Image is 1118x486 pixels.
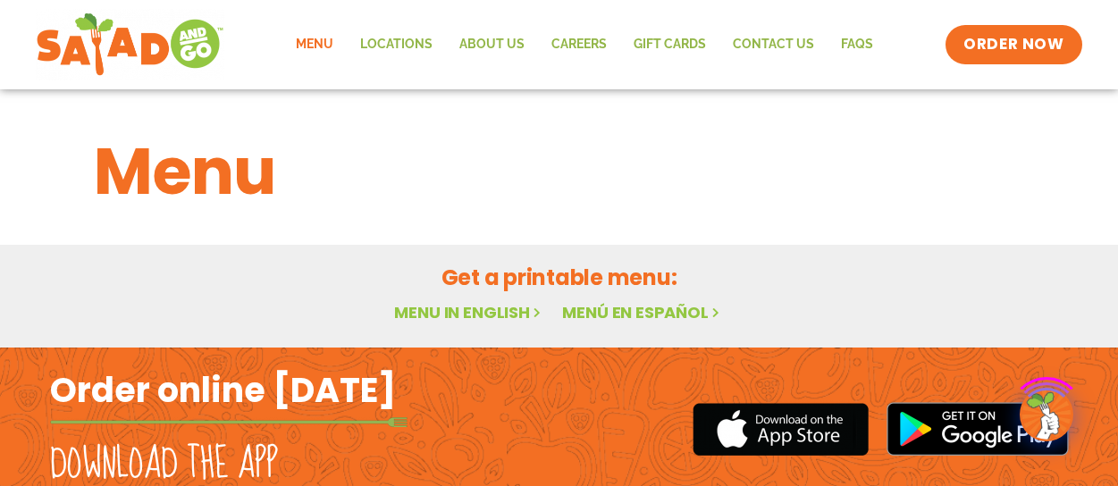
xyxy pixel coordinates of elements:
[562,301,723,323] a: Menú en español
[50,417,408,427] img: fork
[946,25,1081,64] a: ORDER NOW
[446,24,538,65] a: About Us
[828,24,887,65] a: FAQs
[963,34,1063,55] span: ORDER NOW
[94,123,1025,220] h1: Menu
[719,24,828,65] a: Contact Us
[887,402,1069,456] img: google_play
[693,400,869,458] img: appstore
[620,24,719,65] a: GIFT CARDS
[282,24,887,65] nav: Menu
[94,262,1025,293] h2: Get a printable menu:
[347,24,446,65] a: Locations
[50,368,396,412] h2: Order online [DATE]
[394,301,544,323] a: Menu in English
[282,24,347,65] a: Menu
[36,9,224,80] img: new-SAG-logo-768×292
[538,24,620,65] a: Careers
